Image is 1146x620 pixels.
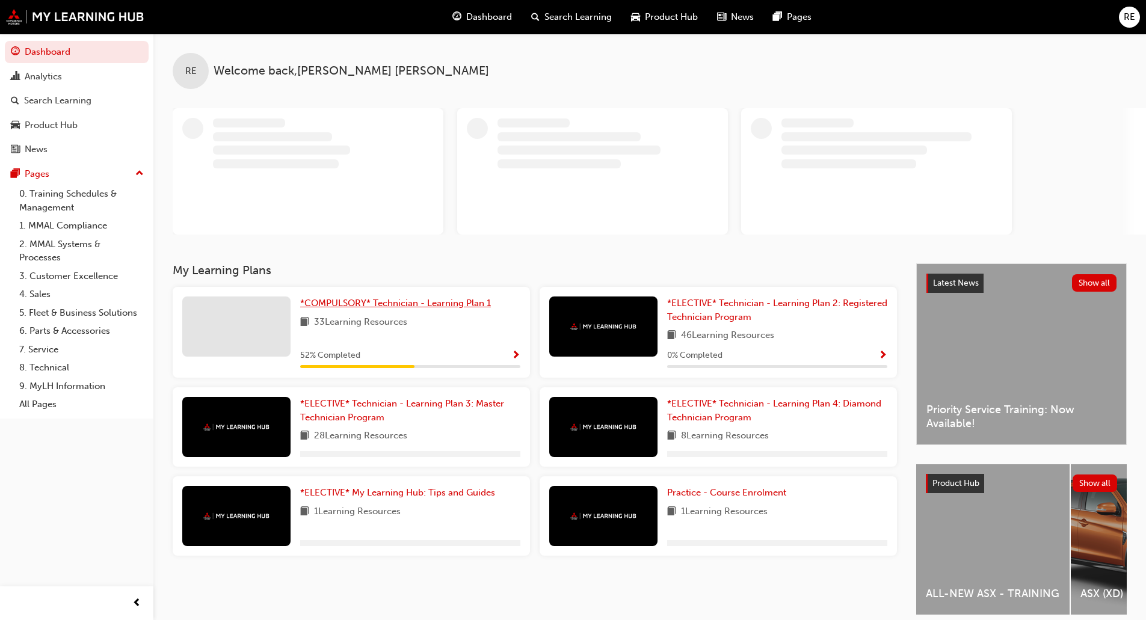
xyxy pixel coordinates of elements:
a: *ELECTIVE* Technician - Learning Plan 2: Registered Technician Program [667,296,887,324]
span: book-icon [300,505,309,520]
a: Search Learning [5,90,149,112]
span: *ELECTIVE* My Learning Hub: Tips and Guides [300,487,495,498]
span: News [731,10,754,24]
span: 1 Learning Resources [681,505,768,520]
img: mmal [6,9,144,25]
a: 0. Training Schedules & Management [14,185,149,216]
button: DashboardAnalyticsSearch LearningProduct HubNews [5,38,149,163]
span: Product Hub [932,478,979,488]
a: Product HubShow all [926,474,1117,493]
span: car-icon [631,10,640,25]
img: mmal [570,323,636,331]
span: book-icon [667,328,676,343]
div: Pages [25,167,49,181]
img: mmal [570,512,636,520]
a: Analytics [5,66,149,88]
span: book-icon [667,505,676,520]
span: RE [1124,10,1135,24]
span: Product Hub [645,10,698,24]
a: *ELECTIVE* Technician - Learning Plan 3: Master Technician Program [300,397,520,424]
button: Show Progress [878,348,887,363]
button: Pages [5,163,149,185]
span: pages-icon [11,169,20,180]
div: Product Hub [25,118,78,132]
a: 5. Fleet & Business Solutions [14,304,149,322]
span: ALL-NEW ASX - TRAINING [926,587,1060,601]
button: Show Progress [511,348,520,363]
span: news-icon [717,10,726,25]
span: Latest News [933,278,979,288]
div: Search Learning [24,94,91,108]
h3: My Learning Plans [173,263,897,277]
img: mmal [203,423,270,431]
a: Dashboard [5,41,149,63]
a: *ELECTIVE* Technician - Learning Plan 4: Diamond Technician Program [667,397,887,424]
a: pages-iconPages [763,5,821,29]
a: 9. MyLH Information [14,377,149,396]
a: 1. MMAL Compliance [14,216,149,235]
span: Practice - Course Enrolment [667,487,786,498]
img: mmal [570,423,636,431]
span: Pages [787,10,812,24]
span: 33 Learning Resources [314,315,407,330]
a: Product Hub [5,114,149,137]
a: 3. Customer Excellence [14,267,149,286]
span: pages-icon [773,10,782,25]
span: 8 Learning Resources [681,429,769,444]
span: car-icon [11,120,20,131]
span: Welcome back , [PERSON_NAME] [PERSON_NAME] [214,64,489,78]
button: Show all [1073,474,1118,492]
span: Dashboard [466,10,512,24]
span: 1 Learning Resources [314,505,401,520]
a: guage-iconDashboard [443,5,522,29]
span: *ELECTIVE* Technician - Learning Plan 4: Diamond Technician Program [667,398,881,423]
span: up-icon [135,166,144,182]
a: 7. Service [14,340,149,359]
div: News [25,143,48,156]
span: book-icon [300,429,309,444]
span: 52 % Completed [300,349,360,363]
a: Latest NewsShow all [926,274,1117,293]
span: 28 Learning Resources [314,429,407,444]
a: Practice - Course Enrolment [667,486,791,500]
a: 2. MMAL Systems & Processes [14,235,149,267]
span: prev-icon [132,596,141,611]
a: 8. Technical [14,358,149,377]
a: *COMPULSORY* Technician - Learning Plan 1 [300,296,496,310]
a: 6. Parts & Accessories [14,322,149,340]
a: search-iconSearch Learning [522,5,621,29]
span: *COMPULSORY* Technician - Learning Plan 1 [300,298,491,308]
span: book-icon [300,315,309,330]
span: search-icon [11,96,19,106]
span: chart-icon [11,72,20,82]
a: ALL-NEW ASX - TRAINING [916,464,1070,615]
img: mmal [203,512,270,520]
span: news-icon [11,144,20,155]
a: Latest NewsShow allPriority Service Training: Now Available! [916,263,1127,445]
span: *ELECTIVE* Technician - Learning Plan 3: Master Technician Program [300,398,504,423]
a: 4. Sales [14,285,149,304]
a: News [5,138,149,161]
span: *ELECTIVE* Technician - Learning Plan 2: Registered Technician Program [667,298,887,322]
span: 46 Learning Resources [681,328,774,343]
span: Show Progress [878,351,887,361]
a: car-iconProduct Hub [621,5,707,29]
div: Analytics [25,70,62,84]
a: All Pages [14,395,149,414]
a: news-iconNews [707,5,763,29]
span: guage-icon [11,47,20,58]
button: Show all [1072,274,1117,292]
span: search-icon [531,10,540,25]
button: RE [1119,7,1140,28]
span: RE [185,64,197,78]
span: Show Progress [511,351,520,361]
span: guage-icon [452,10,461,25]
span: Priority Service Training: Now Available! [926,403,1117,430]
span: Search Learning [544,10,612,24]
a: *ELECTIVE* My Learning Hub: Tips and Guides [300,486,500,500]
span: book-icon [667,429,676,444]
span: 0 % Completed [667,349,722,363]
